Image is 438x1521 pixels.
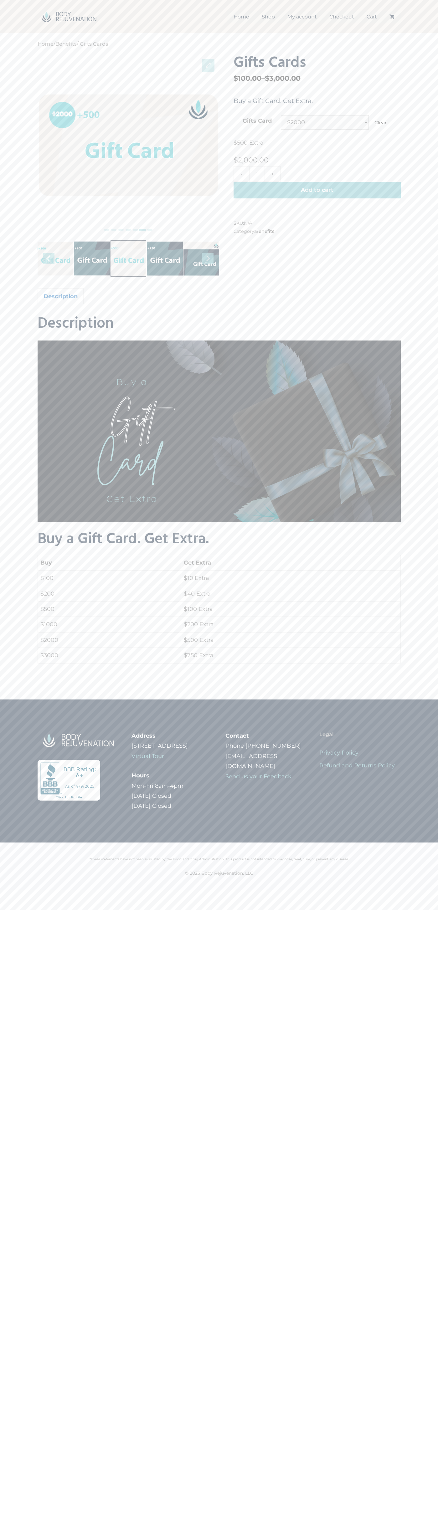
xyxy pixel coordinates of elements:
img: Body Rejuvenation LLC BBB Business Review [38,760,100,801]
h2: Legal [319,731,401,738]
a: - [234,166,249,182]
a: Description [44,289,78,304]
span: SKU: [234,219,401,228]
a: Home [227,11,255,23]
td: $1000 [38,617,182,632]
td: $2000 [38,632,182,648]
td: $10 Extra [181,571,400,586]
td: $100 [38,571,182,586]
strong: Contact [225,732,249,739]
bdi: 3,000.00 [265,74,301,83]
a: Clear [374,120,387,125]
img: BodyRejuvenation Shop [38,9,100,24]
a: Shop [255,11,281,23]
a: Checkout [323,11,360,23]
div: © 2025 Body Rejuvenation, LLC [90,855,349,877]
p: – [234,72,401,85]
button: Go to slide 7 [147,229,152,231]
a: Virtual Tour [131,753,164,760]
p: Phone [PHONE_NUMBER] [EMAIL_ADDRESS][DOMAIN_NAME] [225,731,307,781]
a: Benefits [255,228,274,234]
strong: Get Extra [184,559,211,566]
button: Go to slide 3 [118,229,124,231]
td: $750 Extra [181,648,400,663]
button: Add to cart [234,182,401,198]
td: $200 [38,586,182,602]
td: $40 Extra [181,586,400,602]
h1: Gifts Cards [234,54,401,72]
a: Benefits [55,41,77,47]
a: Home [38,41,54,47]
span: Category: [234,228,401,236]
td: $3000 [38,648,182,663]
td: $200 Extra [181,617,400,632]
span: $ [234,156,238,164]
strong: Hours [131,772,149,779]
td: $100 Extra [181,602,400,617]
span: Buy a Gift Card. Get Extra. [234,97,313,105]
span: $ [265,74,269,83]
button: Previous slide [43,253,54,264]
span: Buy a Gift Card. Get Extra. [38,527,209,551]
span: $ [234,74,238,83]
img: Logo-Website-Color-Dark [38,731,119,750]
a: My account [281,11,323,23]
bdi: 2,000.00 [234,156,269,164]
bdi: 100.00 [234,74,261,83]
a: Privacy Policy [319,749,358,756]
td: $500 Extra [181,632,400,648]
button: Go to slide 6 [139,229,147,231]
a: + [265,166,281,182]
label: Gifts Card [243,117,272,124]
a: Cart [360,11,383,23]
a: View your shopping cart [383,11,401,23]
strong: Buy [40,559,52,566]
p: [STREET_ADDRESS] [131,731,213,761]
button: Go to slide 1 [104,229,109,231]
button: Go to slide 2 [111,229,116,231]
span: N/A [244,220,252,226]
h2: Description [38,313,401,334]
td: $500 [38,602,182,617]
p: Mon-Fri 8am-4pm [DATE] Closed [DATE] Closed [131,771,213,811]
button: Go to slide 5 [133,229,138,231]
nav: Breadcrumb [38,39,401,49]
button: Go to slide 4 [126,229,131,231]
a: Send us your Feedback [225,773,291,780]
button: Next slide [202,253,214,264]
strong: Address [131,732,156,739]
nav: Primary [227,11,401,23]
p: $500 Extra [234,138,401,148]
input: Product quantity [249,166,265,182]
small: *These statements have not been evaluated by the Food and Drug Administration. This product is no... [90,857,349,861]
img: 2000.png [38,54,219,236]
a: Refund and Returns Policy [319,762,395,769]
